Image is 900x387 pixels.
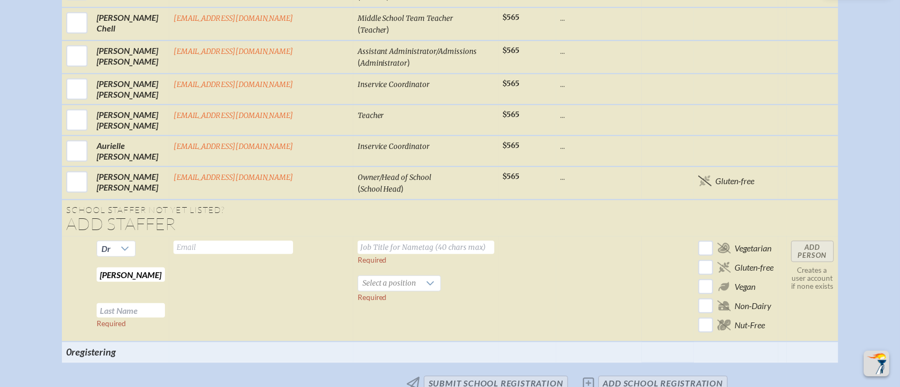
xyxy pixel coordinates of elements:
span: Owner/Head of School [358,173,432,182]
span: $565 [503,13,520,22]
span: Vegan [735,281,756,292]
td: [PERSON_NAME] Chell [92,7,169,41]
input: First Name [97,267,165,282]
span: Inservice Coordinator [358,142,430,151]
p: ... [560,171,637,182]
span: $565 [503,172,520,181]
span: ) [408,57,410,67]
span: $565 [503,110,520,119]
a: [EMAIL_ADDRESS][DOMAIN_NAME] [173,47,293,56]
span: registering [72,346,116,358]
span: Dr [101,243,110,254]
td: [PERSON_NAME] [PERSON_NAME] [92,74,169,105]
span: Non-Dairy [735,301,772,311]
span: Administrator [360,59,408,68]
span: ( [358,24,360,34]
label: Required [358,293,387,302]
td: [PERSON_NAME] [PERSON_NAME] [92,105,169,136]
span: Assistant Administrator/Admissions [358,47,477,56]
label: Required [358,256,387,264]
input: Last Name [97,303,165,318]
p: Creates a user account if none exists [791,266,834,290]
button: Scroll Top [864,351,889,376]
span: ( [358,183,360,193]
span: Teacher [358,111,384,120]
span: School Head [360,185,401,194]
span: $565 [503,46,520,55]
span: Inservice Coordinator [358,80,430,89]
a: [EMAIL_ADDRESS][DOMAIN_NAME] [173,111,293,120]
input: Email [173,241,293,254]
a: [EMAIL_ADDRESS][DOMAIN_NAME] [173,80,293,89]
span: ( [358,57,360,67]
span: Dr [97,241,115,256]
span: Teacher [360,26,387,35]
span: Select a position [358,276,421,291]
td: [PERSON_NAME] [PERSON_NAME] [92,167,169,200]
input: Job Title for Nametag (40 chars max) [358,241,494,254]
a: [EMAIL_ADDRESS][DOMAIN_NAME] [173,142,293,151]
p: ... [560,78,637,89]
td: Aurielle [PERSON_NAME] [92,136,169,167]
p: ... [560,12,637,23]
p: ... [560,45,637,56]
label: Required [97,319,126,328]
span: Gluten-free [735,262,774,273]
span: Nut-Free [735,320,765,330]
span: ) [387,24,390,34]
span: $565 [503,141,520,150]
p: ... [560,109,637,120]
span: Middle School Team Teacher [358,14,454,23]
td: [PERSON_NAME] [PERSON_NAME] [92,41,169,74]
img: To the top [866,353,887,374]
p: ... [560,140,637,151]
a: [EMAIL_ADDRESS][DOMAIN_NAME] [173,173,293,182]
span: Vegetarian [735,243,772,254]
span: ) [401,183,404,193]
a: [EMAIL_ADDRESS][DOMAIN_NAME] [173,14,293,23]
span: Gluten-free [716,176,755,186]
th: 0 [62,342,169,362]
span: $565 [503,79,520,88]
